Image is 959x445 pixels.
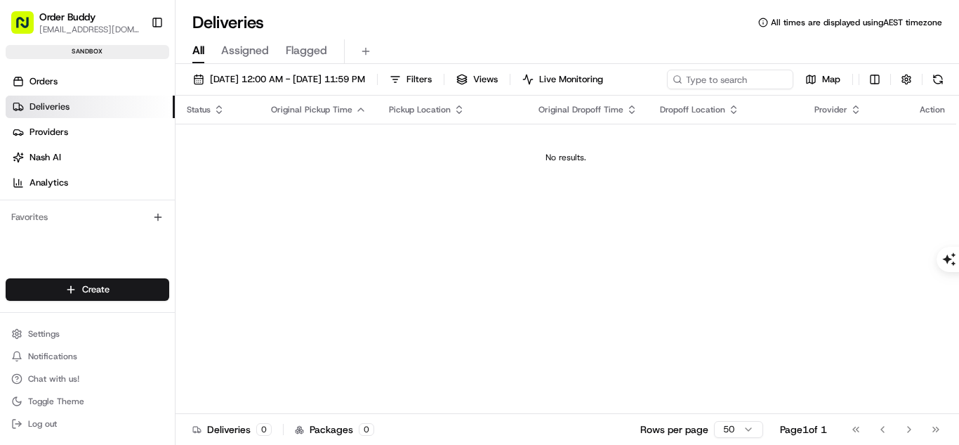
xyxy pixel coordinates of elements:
[6,278,169,301] button: Create
[29,151,61,164] span: Nash AI
[780,423,827,437] div: Page 1 of 1
[822,73,840,86] span: Map
[6,369,169,389] button: Chat with us!
[192,11,264,34] h1: Deliveries
[28,373,79,385] span: Chat with us!
[187,70,371,89] button: [DATE] 12:00 AM - [DATE] 11:59 PM
[286,42,327,59] span: Flagged
[516,70,609,89] button: Live Monitoring
[928,70,948,89] button: Refresh
[29,75,58,88] span: Orders
[6,70,175,93] a: Orders
[82,283,110,296] span: Create
[667,70,793,89] input: Type to search
[6,172,175,194] a: Analytics
[28,351,77,362] span: Notifications
[192,423,272,437] div: Deliveries
[210,73,365,86] span: [DATE] 12:00 AM - [DATE] 11:59 PM
[660,104,725,115] span: Dropoff Location
[538,104,623,115] span: Original Dropoff Time
[920,104,945,115] div: Action
[406,73,432,86] span: Filters
[181,152,951,163] div: No results.
[29,176,68,189] span: Analytics
[295,423,374,437] div: Packages
[28,396,84,407] span: Toggle Theme
[450,70,504,89] button: Views
[383,70,438,89] button: Filters
[6,96,175,118] a: Deliveries
[28,328,60,340] span: Settings
[539,73,603,86] span: Live Monitoring
[192,42,204,59] span: All
[771,17,942,28] span: All times are displayed using AEST timezone
[29,101,70,113] span: Deliveries
[6,414,169,434] button: Log out
[256,423,272,436] div: 0
[6,6,145,39] button: Order Buddy[EMAIL_ADDRESS][DOMAIN_NAME]
[640,423,708,437] p: Rows per page
[6,324,169,344] button: Settings
[6,146,175,169] a: Nash AI
[6,121,175,143] a: Providers
[28,418,57,430] span: Log out
[39,10,95,24] button: Order Buddy
[473,73,498,86] span: Views
[6,392,169,411] button: Toggle Theme
[6,45,169,59] div: sandbox
[814,104,847,115] span: Provider
[39,24,140,35] button: [EMAIL_ADDRESS][DOMAIN_NAME]
[359,423,374,436] div: 0
[221,42,269,59] span: Assigned
[799,70,847,89] button: Map
[187,104,211,115] span: Status
[6,347,169,366] button: Notifications
[29,126,68,138] span: Providers
[389,104,451,115] span: Pickup Location
[6,206,169,228] div: Favorites
[271,104,352,115] span: Original Pickup Time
